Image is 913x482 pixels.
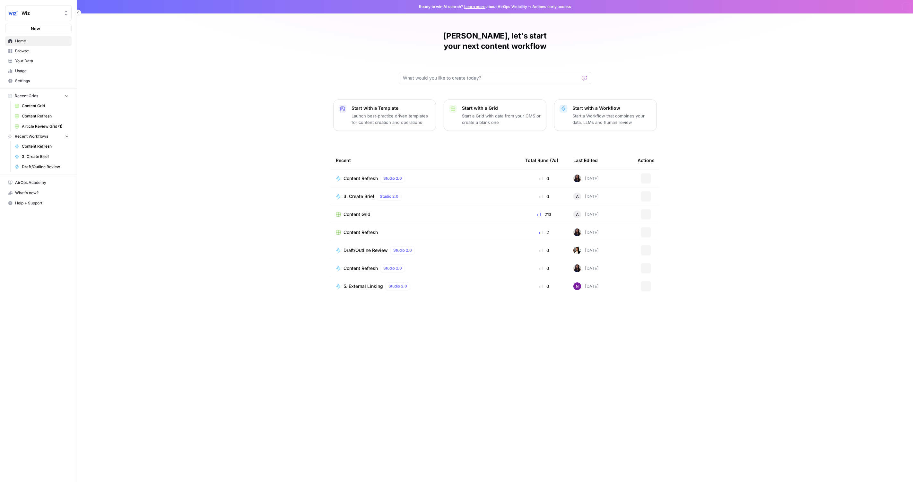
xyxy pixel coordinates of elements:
a: 3. Create Brief [12,151,72,162]
span: 3. Create Brief [343,193,374,200]
div: 0 [525,175,563,182]
span: Content Refresh [343,175,378,182]
div: 0 [525,283,563,289]
img: kedmmdess6i2jj5txyq6cw0yj4oc [573,282,581,290]
span: Studio 2.0 [380,194,398,199]
a: Content RefreshStudio 2.0 [336,264,515,272]
a: 5. External LinkingStudio 2.0 [336,282,515,290]
div: Last Edited [573,151,598,169]
span: Home [15,38,69,44]
div: 213 [525,211,563,218]
span: Content Refresh [22,143,69,149]
span: Browse [15,48,69,54]
button: Recent Grids [5,91,72,101]
p: Start a Workflow that combines your data, LLMs and human review [572,113,651,125]
div: 2 [525,229,563,236]
span: Recent Grids [15,93,38,99]
span: Actions early access [532,4,571,10]
span: Wiz [22,10,60,16]
a: Usage [5,66,72,76]
span: A [576,211,579,218]
div: What's new? [5,188,71,198]
a: Content Grid [336,211,515,218]
span: Usage [15,68,69,74]
button: Help + Support [5,198,72,208]
div: [DATE] [573,228,599,236]
p: Launch best-practice driven templates for content creation and operations [352,113,430,125]
a: Settings [5,76,72,86]
a: Home [5,36,72,46]
a: Draft/Outline Review [12,162,72,172]
span: AirOps Academy [15,180,69,185]
span: Studio 2.0 [388,283,407,289]
img: xqjo96fmx1yk2e67jao8cdkou4un [573,246,581,254]
h1: [PERSON_NAME], let's start your next content workflow [399,31,591,51]
div: 0 [525,265,563,271]
span: 5. External Linking [343,283,383,289]
div: [DATE] [573,193,599,200]
span: Draft/Outline Review [343,247,388,254]
button: Start with a TemplateLaunch best-practice driven templates for content creation and operations [333,99,436,131]
div: 0 [525,193,563,200]
span: Content Refresh [343,229,378,236]
div: Recent [336,151,515,169]
div: [DATE] [573,175,599,182]
span: Settings [15,78,69,84]
img: Wiz Logo [7,7,19,19]
img: rox323kbkgutb4wcij4krxobkpon [573,175,581,182]
span: Content Grid [343,211,370,218]
div: Actions [638,151,655,169]
a: Content Grid [12,101,72,111]
span: Content Grid [22,103,69,109]
img: rox323kbkgutb4wcij4krxobkpon [573,228,581,236]
a: Draft/Outline ReviewStudio 2.0 [336,246,515,254]
span: A [576,193,579,200]
div: Total Runs (7d) [525,151,558,169]
a: Content Refresh [12,111,72,121]
p: Start a Grid with data from your CMS or create a blank one [462,113,541,125]
div: [DATE] [573,246,599,254]
a: Content Refresh [336,229,515,236]
div: [DATE] [573,282,599,290]
input: What would you like to create today? [403,75,579,81]
button: Start with a WorkflowStart a Workflow that combines your data, LLMs and human review [554,99,657,131]
button: Start with a GridStart a Grid with data from your CMS or create a blank one [444,99,546,131]
p: Start with a Grid [462,105,541,111]
span: Ready to win AI search? about AirOps Visibility [419,4,527,10]
span: Help + Support [15,200,69,206]
a: AirOps Academy [5,177,72,188]
button: New [5,24,72,33]
span: Studio 2.0 [393,247,412,253]
button: What's new? [5,188,72,198]
span: Studio 2.0 [383,265,402,271]
button: Workspace: Wiz [5,5,72,21]
a: Your Data [5,56,72,66]
img: rox323kbkgutb4wcij4krxobkpon [573,264,581,272]
span: Recent Workflows [15,133,48,139]
a: Content RefreshStudio 2.0 [336,175,515,182]
a: Learn more [464,4,485,9]
span: Studio 2.0 [383,176,402,181]
span: Article Review Grid (1) [22,124,69,129]
span: Content Refresh [343,265,378,271]
div: 0 [525,247,563,254]
div: [DATE] [573,211,599,218]
a: Content Refresh [12,141,72,151]
a: Article Review Grid (1) [12,121,72,132]
span: Draft/Outline Review [22,164,69,170]
span: Your Data [15,58,69,64]
p: Start with a Template [352,105,430,111]
a: 3. Create BriefStudio 2.0 [336,193,515,200]
span: Content Refresh [22,113,69,119]
span: New [31,25,40,32]
button: Recent Workflows [5,132,72,141]
div: [DATE] [573,264,599,272]
span: 3. Create Brief [22,154,69,159]
a: Browse [5,46,72,56]
p: Start with a Workflow [572,105,651,111]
